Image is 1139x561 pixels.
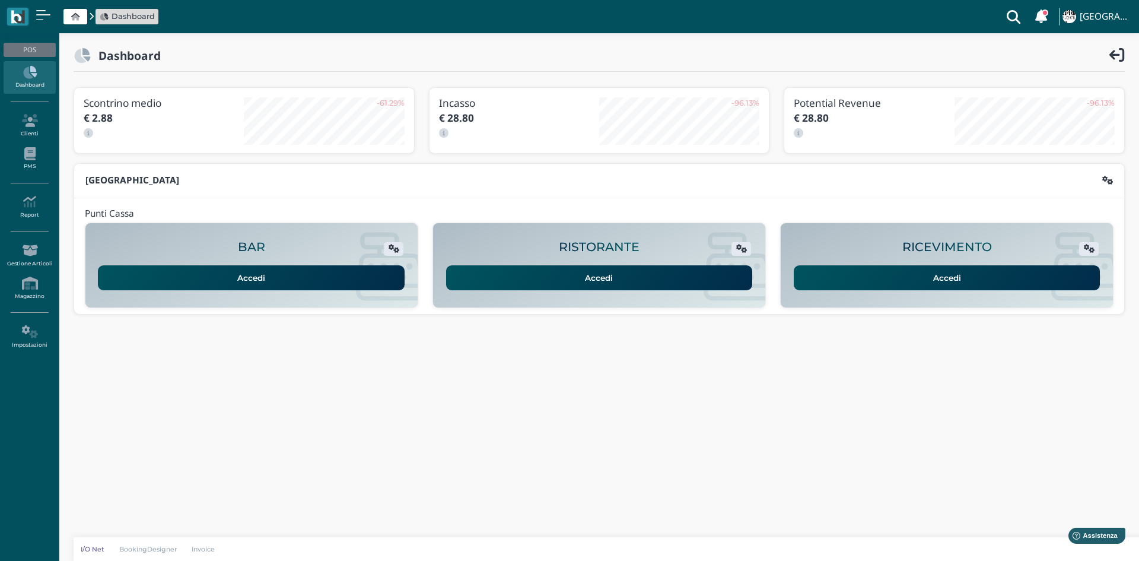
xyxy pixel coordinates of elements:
a: Accedi [794,265,1100,290]
span: Dashboard [112,11,155,22]
b: € 28.80 [794,111,829,125]
span: Assistenza [35,9,78,18]
h2: Dashboard [91,49,161,62]
a: PMS [4,142,55,175]
a: ... [GEOGRAPHIC_DATA] [1061,2,1132,31]
b: € 2.88 [84,111,113,125]
div: POS [4,43,55,57]
h2: RISTORANTE [559,240,640,254]
a: Magazzino [4,272,55,305]
h2: BAR [238,240,265,254]
h3: Potential Revenue [794,97,954,109]
a: Dashboard [4,61,55,94]
h4: [GEOGRAPHIC_DATA] [1080,12,1132,22]
h4: Punti Cassa [85,209,134,219]
h3: Incasso [439,97,599,109]
a: Accedi [446,265,753,290]
a: Gestione Articoli [4,239,55,272]
iframe: Help widget launcher [1055,524,1129,551]
a: Impostazioni [4,321,55,353]
b: [GEOGRAPHIC_DATA] [85,174,179,186]
img: logo [11,10,24,24]
a: Dashboard [100,11,155,22]
a: Accedi [98,265,405,290]
a: Report [4,191,55,223]
h2: RICEVIMENTO [902,240,992,254]
h3: Scontrino medio [84,97,244,109]
img: ... [1062,10,1076,23]
a: Clienti [4,109,55,142]
b: € 28.80 [439,111,474,125]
